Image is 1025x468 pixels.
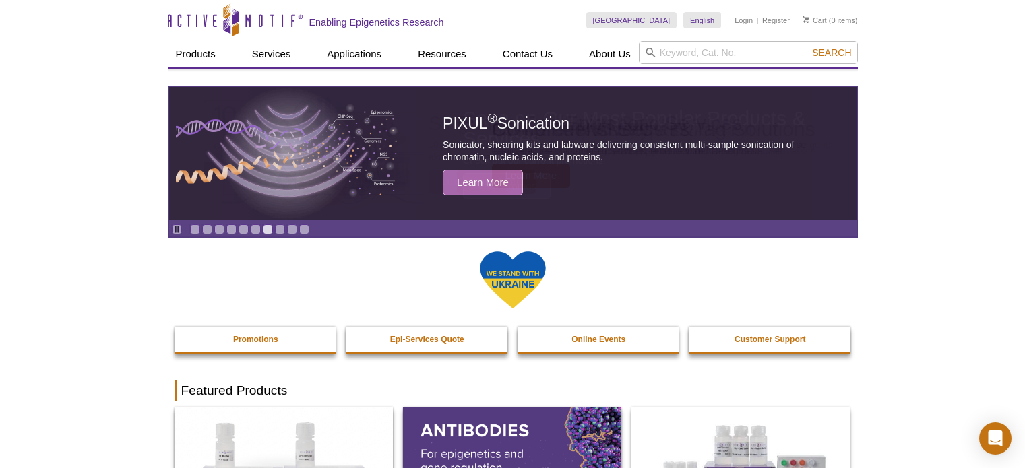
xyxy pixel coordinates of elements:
[808,46,855,59] button: Search
[190,224,200,234] a: Go to slide 1
[390,335,464,344] strong: Epi-Services Quote
[169,87,857,220] article: PIXUL Sonication
[639,41,858,64] input: Keyword, Cat. No.
[263,224,273,234] a: Go to slide 7
[346,327,509,352] a: Epi-Services Quote
[812,47,851,58] span: Search
[803,15,827,25] a: Cart
[214,224,224,234] a: Go to slide 3
[175,327,338,352] a: Promotions
[518,327,681,352] a: Online Events
[172,224,182,234] a: Toggle autoplay
[175,380,851,401] h2: Featured Products
[299,224,309,234] a: Go to slide 10
[443,114,569,132] span: PIXUL Sonication
[803,12,858,28] li: (0 items)
[571,335,625,344] strong: Online Events
[169,87,857,220] a: PIXUL sonication PIXUL®Sonication Sonicator, shearing kits and labware delivering consistent mult...
[495,41,561,67] a: Contact Us
[233,335,278,344] strong: Promotions
[586,12,677,28] a: [GEOGRAPHIC_DATA]
[683,12,721,28] a: English
[735,15,753,25] a: Login
[479,250,547,310] img: We Stand With Ukraine
[168,41,224,67] a: Products
[251,224,261,234] a: Go to slide 6
[443,170,523,195] span: Learn More
[202,224,212,234] a: Go to slide 2
[979,422,1012,455] div: Open Intercom Messenger
[319,41,390,67] a: Applications
[309,16,444,28] h2: Enabling Epigenetics Research
[410,41,474,67] a: Resources
[488,112,497,126] sup: ®
[803,16,809,23] img: Your Cart
[735,335,805,344] strong: Customer Support
[226,224,237,234] a: Go to slide 4
[176,86,398,221] img: PIXUL sonication
[244,41,299,67] a: Services
[275,224,285,234] a: Go to slide 8
[762,15,790,25] a: Register
[287,224,297,234] a: Go to slide 9
[757,12,759,28] li: |
[689,327,852,352] a: Customer Support
[443,139,826,163] p: Sonicator, shearing kits and labware delivering consistent multi-sample sonication of chromatin, ...
[239,224,249,234] a: Go to slide 5
[581,41,639,67] a: About Us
